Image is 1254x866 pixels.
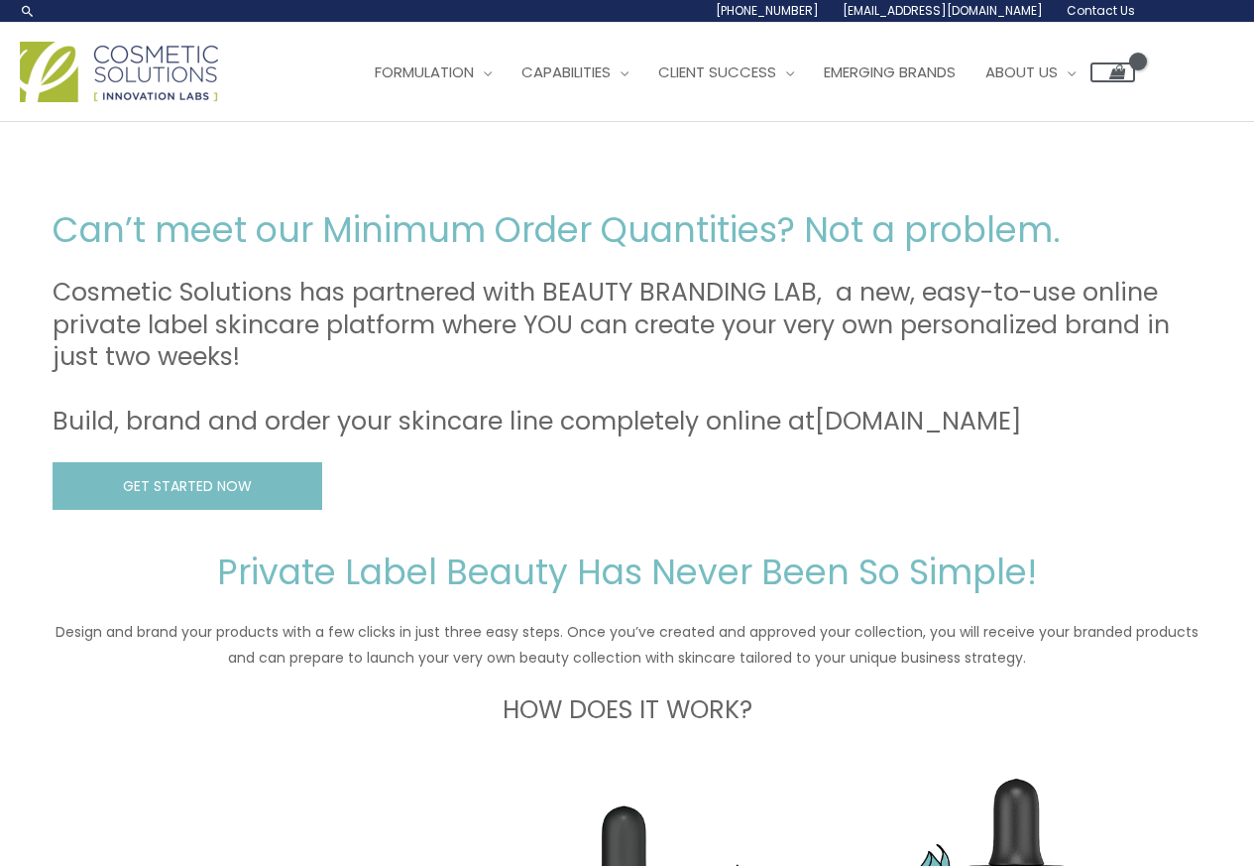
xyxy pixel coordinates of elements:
span: Contact Us [1067,2,1135,19]
span: [EMAIL_ADDRESS][DOMAIN_NAME] [843,2,1043,19]
span: Emerging Brands [824,62,956,82]
h3: Cosmetic Solutions has partnered with BEAUTY BRANDING LAB, a new, easy-to-use online private labe... [53,277,1202,438]
span: Client Success [658,62,776,82]
span: Formulation [375,62,474,82]
a: View Shopping Cart, empty [1090,62,1135,82]
a: GET STARTED NOW [53,462,322,511]
span: About Us [985,62,1058,82]
span: [PHONE_NUMBER] [716,2,819,19]
a: Capabilities [507,43,643,102]
span: Capabilities [521,62,611,82]
a: Search icon link [20,3,36,19]
h2: Can’t meet our Minimum Order Quantities? Not a problem. [53,207,1202,253]
a: About Us [970,43,1090,102]
h2: Private Label Beauty Has Never Been So Simple! [53,550,1202,595]
img: Cosmetic Solutions Logo [20,42,218,102]
a: Formulation [360,43,507,102]
p: Design and brand your products with a few clicks in just three easy steps. Once you’ve created an... [53,619,1202,671]
h3: HOW DOES IT WORK? [53,694,1202,727]
a: [DOMAIN_NAME] [815,404,1022,438]
a: Emerging Brands [809,43,970,102]
a: Client Success [643,43,809,102]
nav: Site Navigation [345,43,1135,102]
